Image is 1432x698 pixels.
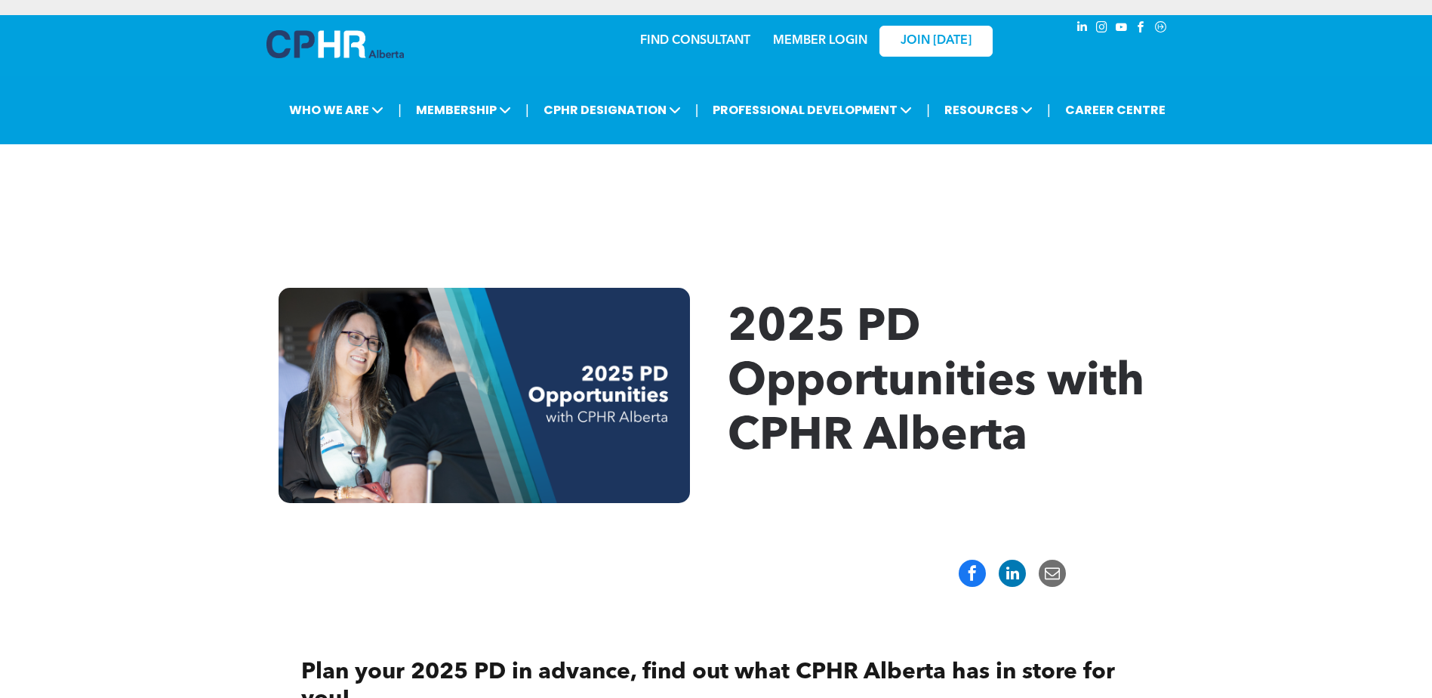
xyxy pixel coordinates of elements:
span: CPHR DESIGNATION [539,96,685,124]
a: CAREER CENTRE [1061,96,1170,124]
li: | [525,94,529,125]
img: A blue and white logo for cp alberta [266,30,404,58]
a: MEMBER LOGIN [773,35,867,47]
a: linkedin [1074,19,1091,39]
span: WHO WE ARE [285,96,388,124]
span: MEMBERSHIP [411,96,516,124]
li: | [926,94,930,125]
a: facebook [1133,19,1150,39]
a: JOIN [DATE] [879,26,993,57]
span: 2025 PD Opportunities with CPHR Alberta [728,306,1144,460]
li: | [1047,94,1051,125]
span: PROFESSIONAL DEVELOPMENT [708,96,916,124]
span: JOIN [DATE] [901,34,972,48]
li: | [398,94,402,125]
a: FIND CONSULTANT [640,35,750,47]
span: RESOURCES [940,96,1037,124]
a: Social network [1153,19,1169,39]
a: instagram [1094,19,1110,39]
a: youtube [1113,19,1130,39]
li: | [695,94,699,125]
